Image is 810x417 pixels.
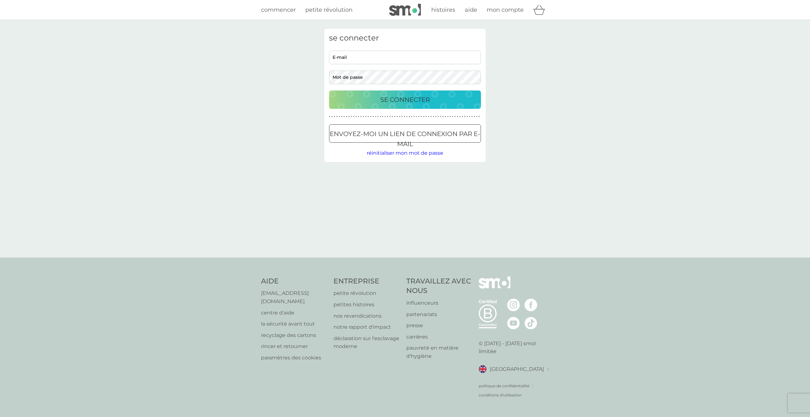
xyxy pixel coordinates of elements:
[358,115,359,118] font: ●
[333,301,400,309] a: petites histoires
[330,130,480,148] font: Envoyez-moi un lien de connexion par e-mail
[387,115,388,118] font: ●
[438,115,439,118] font: ●
[479,393,522,397] font: conditions d'utilisation
[389,4,421,16] img: petit
[487,6,524,13] font: mon compte
[421,115,422,118] font: ●
[261,331,327,339] a: recyclage des cartons
[525,299,537,311] img: visitez la page Facebook de smol
[341,115,342,118] font: ●
[336,115,338,118] font: ●
[411,115,412,118] font: ●
[406,322,423,328] font: presse
[464,115,465,118] font: ●
[479,383,529,388] font: politique de confidentialité
[368,115,369,118] font: ●
[333,290,376,296] font: petite révolution
[406,311,437,317] font: partenariats
[397,115,398,118] font: ●
[490,366,544,372] font: [GEOGRAPHIC_DATA]
[406,277,471,295] font: Travaillez avec nous
[406,310,472,319] a: partenariats
[353,115,354,118] font: ●
[339,115,340,118] font: ●
[431,6,455,13] font: histoires
[333,312,400,320] a: nos revendications
[389,115,391,118] font: ●
[479,392,522,398] a: conditions d'utilisation
[547,368,549,371] img: sélectionner un nouvel emplacement
[305,6,352,13] font: petite révolution
[261,343,308,349] font: rincer et retourner
[261,277,279,285] font: Aide
[261,289,327,305] a: [EMAIL_ADDRESS][DOMAIN_NAME]
[261,342,327,351] a: rincer et retourner
[465,5,477,15] a: aide
[507,317,520,329] img: visitez la page Youtube de smol
[332,115,333,118] font: ●
[428,115,429,118] font: ●
[261,290,309,304] font: [EMAIL_ADDRESS][DOMAIN_NAME]
[305,5,352,15] a: petite révolution
[261,310,294,316] font: centre d'aide
[261,309,327,317] a: centre d'aide
[409,115,410,118] font: ●
[479,340,536,355] font: © [DATE] - [DATE] smol limitée
[333,302,374,308] font: petites histoires
[467,115,468,118] font: ●
[426,115,427,118] font: ●
[380,96,430,103] font: Se connecter
[479,365,487,373] img: drapeau du Royaume-Uni
[351,115,352,118] font: ●
[404,115,405,118] font: ●
[406,344,472,360] a: pauvreté en matière d'hygiène
[479,277,510,298] img: petit
[440,115,441,118] font: ●
[261,355,321,361] font: paramètres des cookies
[469,115,470,118] font: ●
[394,115,396,118] font: ●
[329,90,481,109] button: Se connecter
[333,277,379,285] font: Entreprise
[479,115,480,118] font: ●
[333,323,400,331] a: notre rapport d'impact
[329,124,481,143] button: Envoyez-moi un lien de connexion par e-mail
[334,115,335,118] font: ●
[416,115,417,118] font: ●
[261,320,327,328] a: la sécurité avant tout
[261,321,315,327] font: la sécurité avant tout
[348,115,350,118] font: ●
[406,300,438,306] font: influenceurs
[452,115,453,118] font: ●
[399,115,400,118] font: ●
[406,345,458,359] font: pauvreté en matière d'hygiène
[507,299,520,311] img: visitez la petite page Instagram
[261,354,327,362] a: paramètres des cookies
[384,115,386,118] font: ●
[406,333,472,341] a: carrières
[487,5,524,15] a: mon compte
[455,115,456,118] font: ●
[457,115,458,118] font: ●
[447,115,449,118] font: ●
[465,6,477,13] font: aide
[375,115,376,118] font: ●
[372,115,374,118] font: ●
[392,115,393,118] font: ●
[406,321,472,330] a: presse
[431,5,455,15] a: histoires
[365,115,366,118] font: ●
[406,334,428,340] font: carrières
[333,313,382,319] font: nos revendications
[433,115,434,118] font: ●
[533,3,549,16] div: panier
[360,115,362,118] font: ●
[476,115,477,118] font: ●
[333,334,400,351] a: déclaration sur l'esclavage moderne
[418,115,420,118] font: ●
[471,115,473,118] font: ●
[346,115,347,118] font: ●
[333,324,391,330] font: notre rapport d'impact
[423,115,424,118] font: ●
